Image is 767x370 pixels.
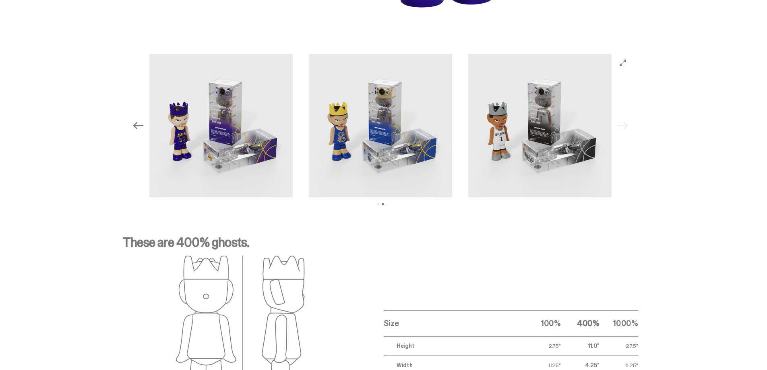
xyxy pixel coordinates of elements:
[561,336,600,356] td: 11.0"
[468,54,612,197] img: NBA-400-MG-Wemby.png
[384,336,522,356] td: Height
[618,58,628,68] button: View full-screen
[522,336,561,356] td: 2.75"
[382,203,384,205] button: View slide 2
[561,310,600,336] th: 400%
[123,236,638,255] p: These are 400% ghosts.
[384,310,522,336] th: Size
[600,336,638,356] td: 27.5"
[149,54,293,197] img: NBA-400-MG-Luka.png
[309,54,452,197] img: NBA-400-MG-Curry.png
[129,117,147,134] button: Previous
[600,310,638,336] th: 1000%
[377,203,379,205] button: View slide 1
[522,310,561,336] th: 100%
